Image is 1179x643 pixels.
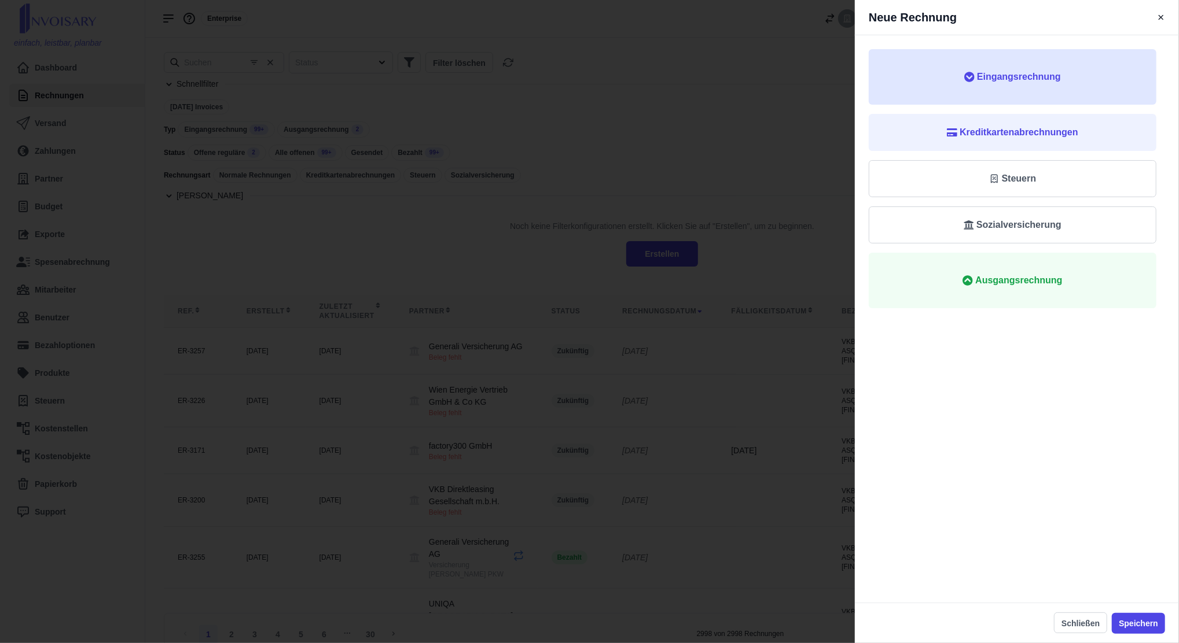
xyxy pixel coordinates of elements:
span: Kreditkartenabrechnungen [960,125,1078,139]
span: Sozialversicherung [976,218,1062,232]
button: Steuern [869,160,1156,197]
span: Eingangsrechnung [977,70,1061,84]
h4: Neue Rechnung [869,9,957,25]
span: Steuern [1002,172,1037,186]
button: Kreditkartenabrechnungen [869,114,1156,151]
button: Eingangsrechnung [869,49,1156,105]
span: Ausgangsrechnung [975,274,1062,287]
button: Ausgangsrechnung [869,253,1156,308]
button: Speichern [1112,613,1165,634]
button: Schließen [1054,612,1107,633]
button: Sozialversicherung [869,206,1156,243]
